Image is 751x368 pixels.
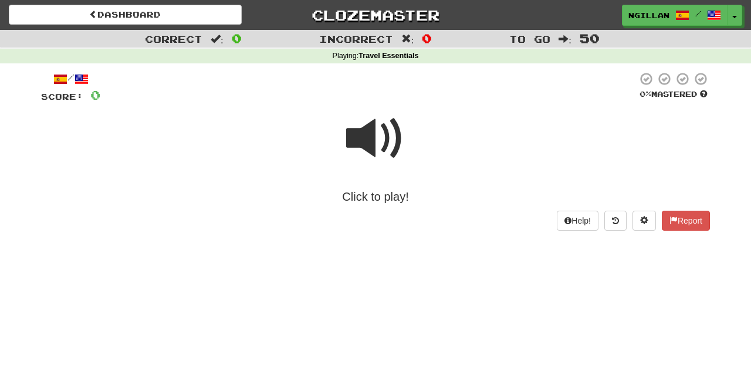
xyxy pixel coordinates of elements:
div: / [41,72,100,86]
span: : [559,34,571,44]
strong: Travel Essentials [358,52,418,60]
div: Mastered [637,89,710,100]
span: To go [509,33,550,45]
button: Round history (alt+y) [604,211,627,231]
span: 0 [422,31,432,45]
span: Incorrect [319,33,393,45]
a: Dashboard [9,5,242,25]
button: Report [662,211,710,231]
span: / [695,9,701,18]
span: : [211,34,224,44]
span: NGillan [628,10,669,21]
a: Clozemaster [259,5,492,25]
span: Score: [41,92,83,102]
span: 50 [580,31,600,45]
a: NGillan / [622,5,728,26]
span: 0 % [640,89,651,99]
div: Click to play! [41,188,710,205]
span: 0 [232,31,242,45]
span: 0 [90,87,100,102]
button: Help! [557,211,598,231]
span: Correct [145,33,202,45]
span: : [401,34,414,44]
